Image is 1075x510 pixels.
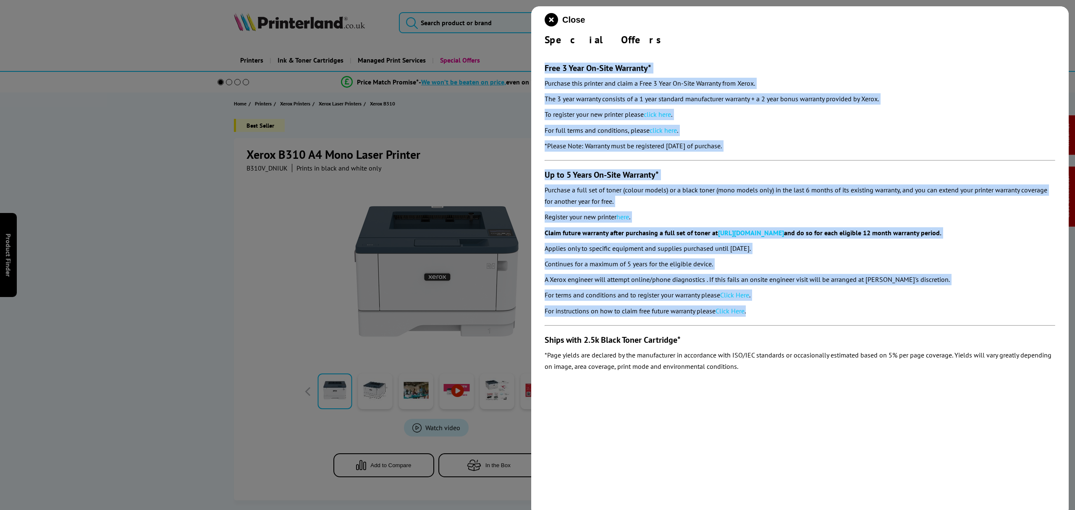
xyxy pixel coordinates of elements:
h3: Ships with 2.5k Black Toner Cartridge* [545,334,1055,345]
p: Register your new printer . [545,211,1055,223]
h3: Free 3 Year On-Site Warranty* [545,63,1055,74]
b: and do so for each eligible 12 month warranty period. [784,229,941,237]
div: Special Offers [545,33,1055,46]
a: [URL][DOMAIN_NAME] [718,229,784,237]
p: To register your new printer please . [545,109,1055,120]
a: Click Here [720,291,749,299]
a: click here [644,110,671,118]
p: A Xerox engineer will attempt online/phone diagnostics . If this fails an onsite engineer visit w... [545,274,1055,285]
p: For full terms and conditions, please . [545,125,1055,136]
p: Purchase a full set of toner (colour models) or a black toner (mono models only) in the last 6 mo... [545,184,1055,207]
p: The 3 year warranty consists of a 1 year standard manufacturer warranty + a 2 year bonus warranty... [545,93,1055,105]
p: For instructions on how to claim free future warranty please . [545,305,1055,317]
p: Applies only to specific equipment and supplies purchased until [DATE]. [545,243,1055,254]
a: here [616,213,629,221]
p: Continues for a maximum of 5 years for the eligible device. [545,258,1055,270]
p: *Please Note: Warranty must be registered [DATE] of purchase. [545,140,1055,152]
button: close modal [545,13,585,26]
a: click here [650,126,677,134]
p: Purchase this printer and claim a Free 3 Year On-Site Warranty from Xerox. [545,78,1055,89]
span: Close [562,15,585,25]
a: Click Here [716,307,745,315]
h3: Up to 5 Years On-Site Warranty* [545,169,1055,180]
p: For terms and conditions and to register your warranty please . [545,289,1055,301]
em: *Page yields are declared by the manufacturer in accordance with ISO/IEC standards or occasionall... [545,351,1051,371]
b: Claim future warranty after purchasing a full set of toner at [545,229,718,237]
